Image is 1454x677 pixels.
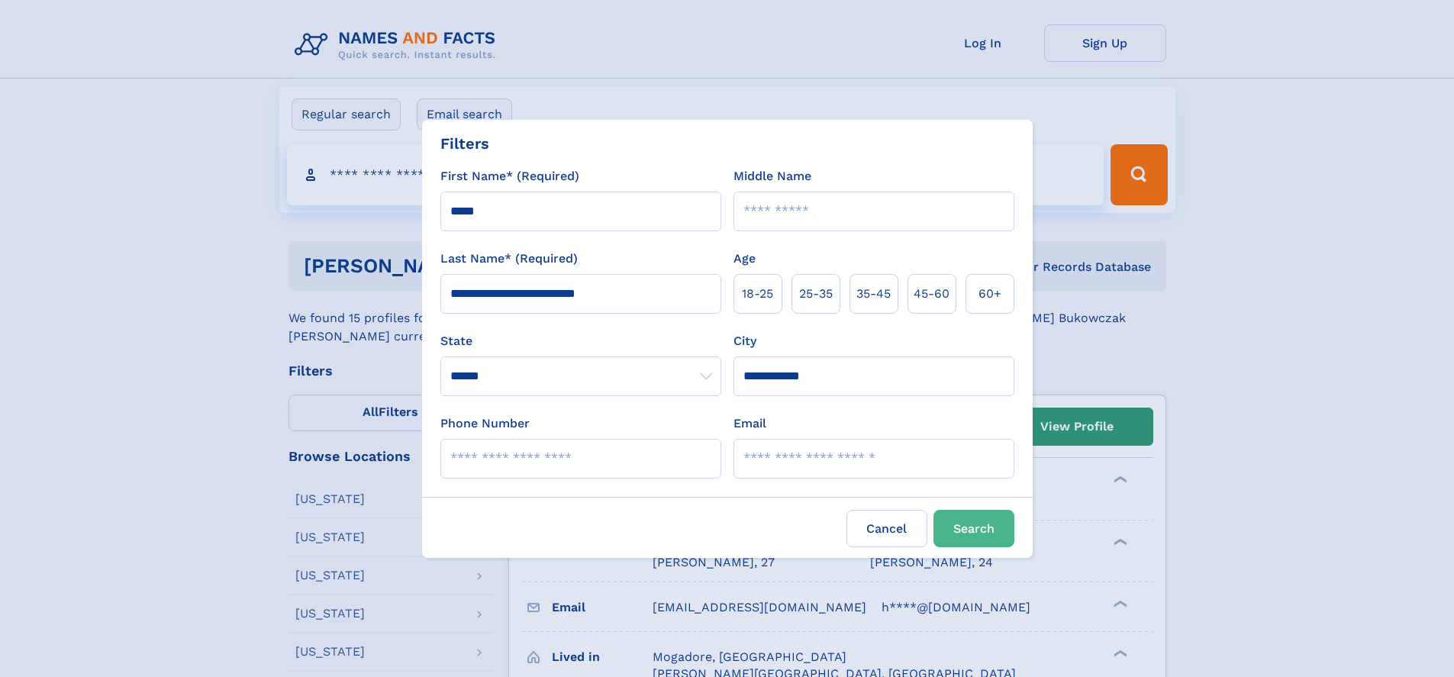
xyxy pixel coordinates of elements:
button: Search [933,510,1014,547]
span: 25‑35 [799,285,833,303]
span: 35‑45 [856,285,891,303]
label: Age [733,250,756,268]
label: Phone Number [440,414,530,433]
label: Email [733,414,766,433]
label: Cancel [846,510,927,547]
div: Filters [440,132,489,155]
label: State [440,332,721,350]
label: Middle Name [733,167,811,185]
label: First Name* (Required) [440,167,579,185]
span: 45‑60 [914,285,949,303]
span: 60+ [978,285,1001,303]
label: City [733,332,756,350]
label: Last Name* (Required) [440,250,578,268]
span: 18‑25 [742,285,773,303]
